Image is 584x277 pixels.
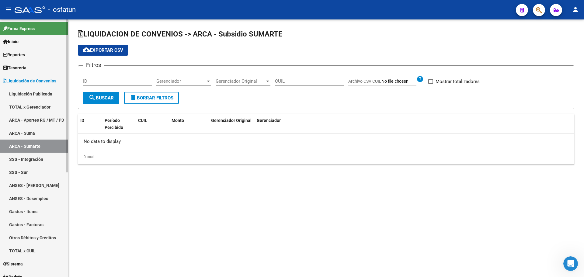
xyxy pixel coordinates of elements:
div: No data to display [78,134,574,149]
span: Gerenciador Original [211,118,252,123]
datatable-header-cell: CUIL [136,114,169,134]
span: Gerenciador [156,78,206,84]
mat-icon: menu [5,6,12,13]
button: Exportar CSV [78,45,128,56]
span: Sistema [3,261,23,267]
input: Archivo CSV CUIL [381,79,416,84]
span: Borrar Filtros [130,95,173,101]
span: Buscar [89,95,114,101]
span: Archivo CSV CUIL [348,79,381,84]
mat-icon: delete [130,94,137,101]
span: Liquidación de Convenios [3,78,56,84]
span: Exportar CSV [83,47,123,53]
span: Mostrar totalizadores [436,78,480,85]
span: Período Percibido [105,118,123,130]
span: - osfatun [48,3,76,16]
button: Buscar [83,92,119,104]
mat-icon: cloud_download [83,46,90,54]
button: Borrar Filtros [124,92,179,104]
span: CUIL [138,118,147,123]
datatable-header-cell: Monto [169,114,209,134]
mat-icon: person [572,6,579,13]
mat-icon: search [89,94,96,101]
datatable-header-cell: Gerenciador [254,114,574,134]
span: LIQUIDACION DE CONVENIOS -> ARCA - Subsidio SUMARTE [78,30,283,38]
span: Tesorería [3,64,26,71]
datatable-header-cell: Gerenciador Original [209,114,254,134]
iframe: Intercom live chat [563,256,578,271]
datatable-header-cell: ID [78,114,102,134]
h3: Filtros [83,61,104,69]
span: Inicio [3,38,19,45]
span: Reportes [3,51,25,58]
span: Monto [172,118,184,123]
mat-icon: help [416,75,424,83]
span: Firma Express [3,25,35,32]
div: 0 total [78,149,574,164]
datatable-header-cell: Período Percibido [102,114,136,134]
span: Gerenciador Original [216,78,265,84]
span: Gerenciador [257,118,281,123]
span: ID [80,118,84,123]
